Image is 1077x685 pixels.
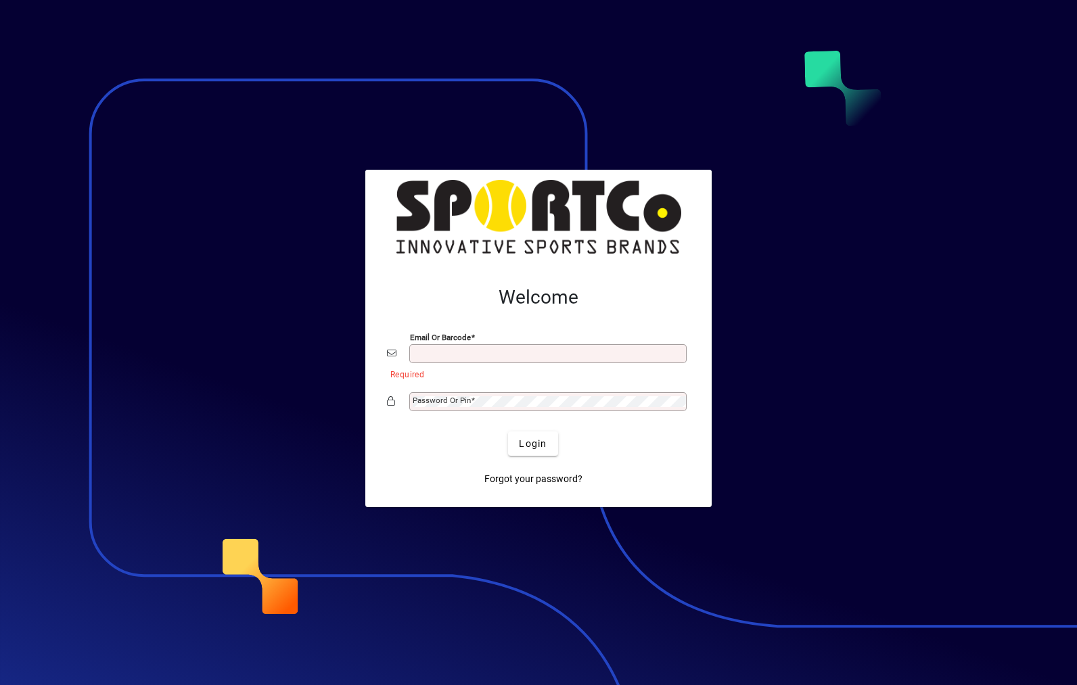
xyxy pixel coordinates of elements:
a: Forgot your password? [479,467,588,491]
span: Login [519,437,547,451]
mat-label: Email or Barcode [410,333,471,342]
mat-error: Required [390,367,679,381]
mat-label: Password or Pin [413,396,471,405]
h2: Welcome [387,286,690,309]
button: Login [508,431,557,456]
span: Forgot your password? [484,472,582,486]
